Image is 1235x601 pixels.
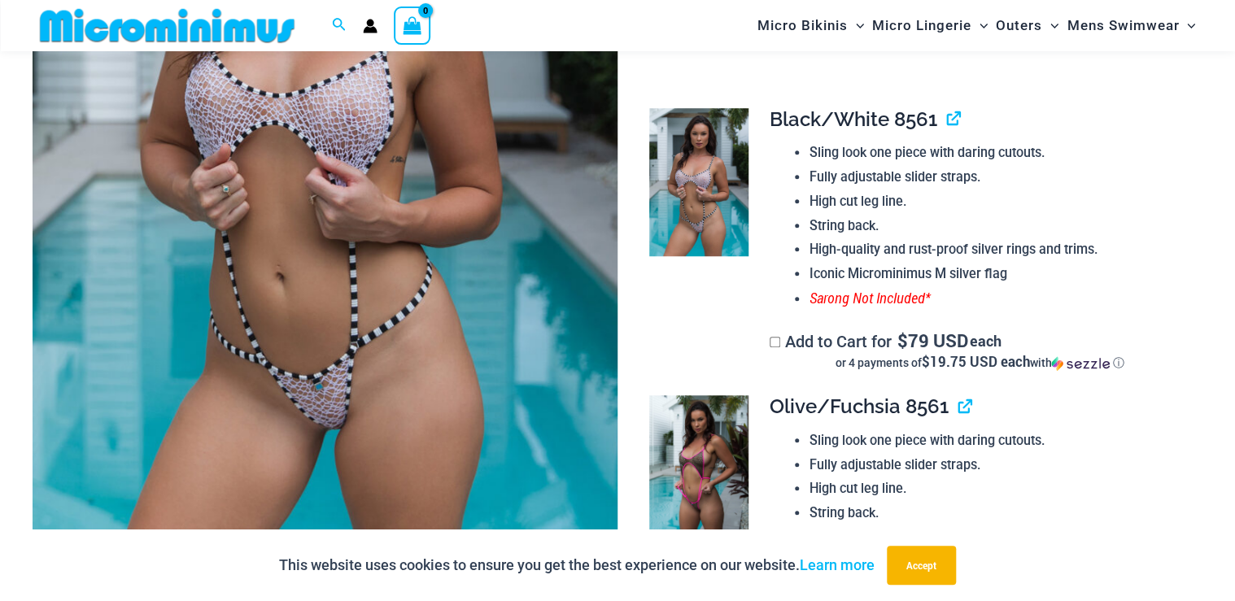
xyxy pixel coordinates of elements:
[363,19,377,33] a: Account icon link
[1042,5,1058,46] span: Menu Toggle
[809,262,1189,286] li: Iconic Microminimus M silver flag
[872,5,971,46] span: Micro Lingerie
[848,5,864,46] span: Menu Toggle
[897,333,968,349] span: 79 USD
[753,5,868,46] a: Micro BikinisMenu ToggleMenu Toggle
[996,5,1042,46] span: Outers
[279,553,875,577] p: This website uses cookies to ensure you get the best experience on our website.
[649,108,748,257] img: Inferno Mesh Black White 8561 One Piece
[1179,5,1195,46] span: Menu Toggle
[1063,5,1199,46] a: Mens SwimwearMenu ToggleMenu Toggle
[770,355,1189,371] div: or 4 payments of$19.75 USD eachwithSezzle Click to learn more about Sezzle
[809,165,1189,189] li: Fully adjustable slider straps.
[770,355,1189,371] div: or 4 payments of with
[770,337,780,347] input: Add to Cart for$79 USD eachor 4 payments of$19.75 USD eachwithSezzle Click to learn more about Se...
[809,525,1189,550] li: High-quality and rust-proof silver rings and trims.
[921,352,1029,371] span: $19.75 USD each
[809,429,1189,453] li: Sling look one piece with daring cutouts.
[809,214,1189,238] li: String back.
[332,15,347,36] a: Search icon link
[757,5,848,46] span: Micro Bikinis
[1067,5,1179,46] span: Mens Swimwear
[887,546,956,585] button: Accept
[868,5,992,46] a: Micro LingerieMenu ToggleMenu Toggle
[800,556,875,573] a: Learn more
[809,189,1189,214] li: High cut leg line.
[971,5,988,46] span: Menu Toggle
[809,501,1189,525] li: String back.
[751,2,1202,49] nav: Site Navigation
[33,7,301,44] img: MM SHOP LOGO FLAT
[770,332,1189,372] label: Add to Cart for
[969,333,1001,349] span: each
[809,237,1189,262] li: High-quality and rust-proof silver rings and trims.
[809,290,930,307] span: Sarong Not Included*
[649,395,748,544] img: Inferno Mesh Olive Fuchsia 8561 One Piece
[1051,356,1110,371] img: Sezzle
[770,107,937,131] span: Black/White 8561
[809,141,1189,165] li: Sling look one piece with daring cutouts.
[770,394,949,418] span: Olive/Fuchsia 8561
[809,453,1189,477] li: Fully adjustable slider straps.
[394,7,431,44] a: View Shopping Cart, empty
[992,5,1063,46] a: OutersMenu ToggleMenu Toggle
[809,477,1189,501] li: High cut leg line.
[897,329,908,352] span: $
